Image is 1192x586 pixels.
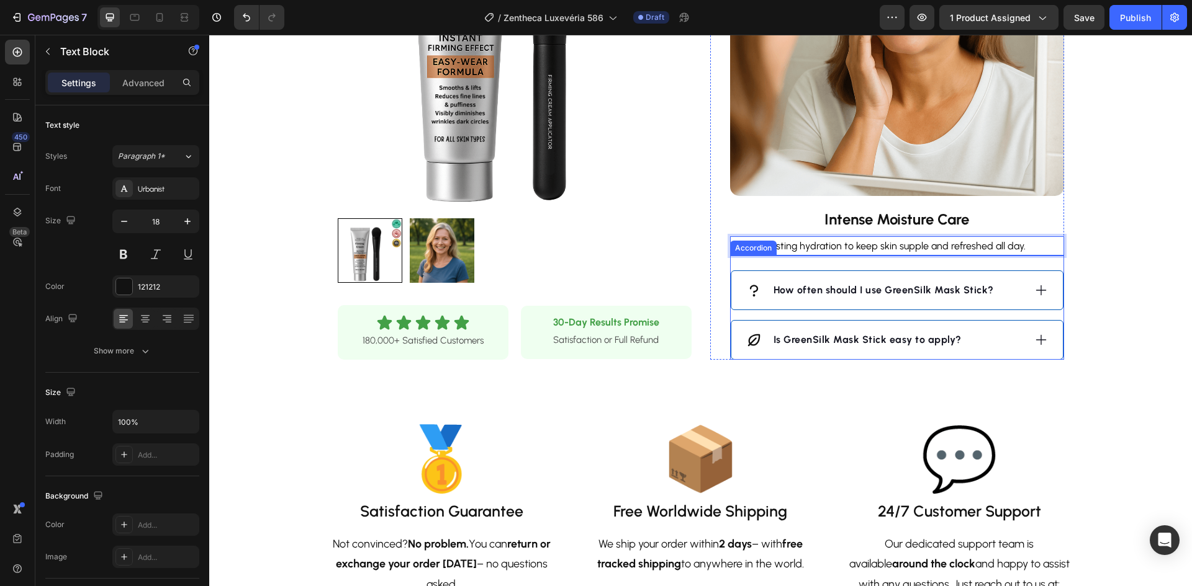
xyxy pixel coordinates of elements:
p: Our dedicated support team is available and happy to assist with any questions. Just reach out to... [638,499,863,580]
strong: No problem. [199,502,260,516]
h2: 24/7 Customer Support [636,465,864,488]
p: ⁠⁠⁠⁠⁠⁠⁠ [522,175,854,194]
div: Text style [45,120,79,131]
div: Accordion [523,208,565,219]
div: Add... [138,450,196,461]
span: / [498,11,501,24]
h2: 30-Day Results Promise [330,280,464,296]
div: Image [45,551,67,562]
span: Delivers lasting hydration to keep skin supple and refreshed all day. [522,205,816,217]
div: Styles [45,151,67,162]
h2: Satisfaction Guarantee [119,465,347,488]
h2: 🥇 [119,382,347,465]
div: Undo/Redo [234,5,284,30]
strong: Intense Moisture Care [615,175,760,193]
div: Beta [9,227,30,237]
button: Show more [45,340,199,362]
strong: Is GreenSilk Mask Stick easy to apply? [564,299,752,311]
div: 450 [12,132,30,142]
p: Advanced [122,76,165,89]
span: Draft [646,12,664,23]
iframe: Design area [209,35,1192,586]
button: Save [1063,5,1104,30]
p: Settings [61,76,96,89]
div: Add... [138,552,196,563]
strong: How often should I use GreenSilk Mask Stick? [564,249,785,261]
div: Open Intercom Messenger [1150,525,1180,555]
h2: 📦 [377,382,605,465]
div: Color [45,281,65,292]
p: We ship your order within – with to anywhere in the world. [379,499,604,539]
div: Font [45,183,61,194]
p: Satisfaction or Full Refund [332,297,463,314]
div: Publish [1120,11,1151,24]
div: Urbanist [138,184,196,195]
p: Not convinced? You can – no questions asked. [120,499,346,559]
div: Add... [138,520,196,531]
strong: around the clock [683,522,766,536]
div: Color [45,519,65,530]
input: Auto [113,411,199,433]
div: Align [45,311,80,327]
div: Size [45,384,78,401]
h2: Free Worldwide Shipping [377,465,605,488]
div: Background [45,488,106,505]
button: Paragraph 1* [112,145,199,167]
div: Rich Text Editor. Editing area: main [521,202,855,221]
div: Size [45,213,78,229]
p: 7 [81,10,87,25]
h2: 💬 [636,382,864,465]
div: Show more [94,345,151,357]
button: Publish [1109,5,1162,30]
button: 1 product assigned [939,5,1059,30]
h2: Rich Text Editor. Editing area: main [521,174,855,195]
span: Zentheca Luxevéria 586 [503,11,603,24]
button: 7 [5,5,93,30]
div: 121212 [138,282,196,293]
span: 1 product assigned [950,11,1031,24]
p: Text Block [60,44,166,59]
span: Paragraph 1* [118,151,165,162]
span: Save [1074,12,1095,23]
div: Padding [45,449,74,460]
div: Width [45,416,66,427]
strong: 2 days [510,502,543,516]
